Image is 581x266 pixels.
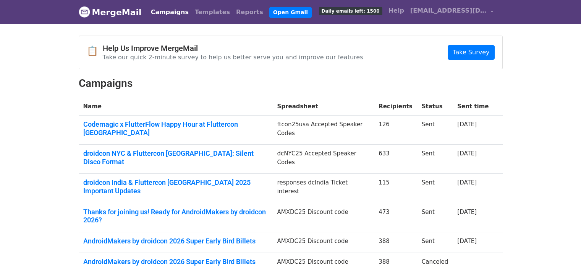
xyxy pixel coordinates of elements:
[273,116,374,145] td: ftcon25usa Accepted Speaker Codes
[83,237,268,245] a: AndroidMakers by droidcon 2026 Super Early Bird Billets
[273,98,374,116] th: Spreadsheet
[457,238,477,245] a: [DATE]
[407,3,497,21] a: [EMAIL_ADDRESS][DOMAIN_NAME]
[385,3,407,18] a: Help
[457,121,477,128] a: [DATE]
[273,232,374,253] td: AMXDC25 Discount code
[83,178,268,195] a: droidcon India & Fluttercon [GEOGRAPHIC_DATA] 2025 Important Updates
[457,209,477,215] a: [DATE]
[273,145,374,174] td: dcNYC25 Accepted Speaker Codes
[79,6,90,18] img: MergeMail logo
[374,174,417,203] td: 115
[374,203,417,232] td: 473
[319,7,382,15] span: Daily emails left: 1500
[79,98,273,116] th: Name
[233,5,266,20] a: Reports
[103,53,363,61] p: Take our quick 2-minute survey to help us better serve you and improve our features
[269,7,312,18] a: Open Gmail
[457,150,477,157] a: [DATE]
[453,98,493,116] th: Sent time
[79,4,142,20] a: MergeMail
[148,5,192,20] a: Campaigns
[374,98,417,116] th: Recipients
[417,116,453,145] td: Sent
[87,46,103,57] span: 📋
[417,232,453,253] td: Sent
[417,203,453,232] td: Sent
[374,232,417,253] td: 388
[273,174,374,203] td: responses dcIndia Ticket interest
[103,44,363,53] h4: Help Us Improve MergeMail
[410,6,487,15] span: [EMAIL_ADDRESS][DOMAIN_NAME]
[83,258,268,266] a: AndroidMakers by droidcon 2026 Super Early Bird Billets
[83,208,268,224] a: Thanks for joining us! Ready for AndroidMakers by droidcon 2026?
[83,149,268,166] a: droidcon NYC & Fluttercon [GEOGRAPHIC_DATA]: Silent Disco Format
[79,77,503,90] h2: Campaigns
[417,145,453,174] td: Sent
[374,145,417,174] td: 633
[448,45,494,60] a: Take Survey
[417,98,453,116] th: Status
[316,3,385,18] a: Daily emails left: 1500
[83,120,268,137] a: Codemagic x FlutterFlow Happy Hour at Fluttercon [GEOGRAPHIC_DATA]
[192,5,233,20] a: Templates
[273,203,374,232] td: AMXDC25 Discount code
[457,179,477,186] a: [DATE]
[374,116,417,145] td: 126
[417,174,453,203] td: Sent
